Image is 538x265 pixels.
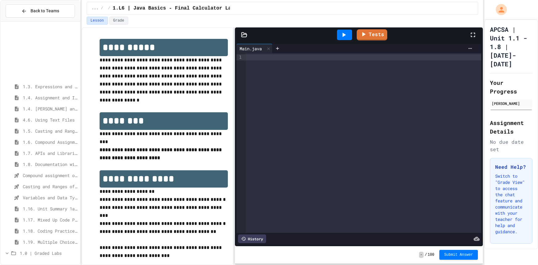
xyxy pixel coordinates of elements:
[236,45,265,52] div: Main.java
[23,217,77,223] span: 1.17. Mixed Up Code Practice 1.1-1.6
[23,139,77,145] span: 1.6. Compound Assignment Operators
[238,234,266,243] div: History
[92,6,99,11] span: ...
[31,8,59,14] span: Back to Teams
[490,78,532,96] h2: Your Progress
[357,29,387,40] a: Tests
[23,150,77,156] span: 1.7. APIs and Libraries
[109,17,128,25] button: Grade
[490,118,532,136] h2: Assignment Details
[495,173,527,235] p: Switch to "Grade View" to access the chat feature and communicate with your teacher for help and ...
[6,4,75,18] button: Back to Teams
[236,44,273,53] div: Main.java
[87,17,108,25] button: Lesson
[490,25,532,68] h1: APCSA | Unit 1.1 - 1.8 | [DATE]-[DATE]
[101,6,103,11] span: /
[23,239,77,245] span: 1.19. Multiple Choice Exercises for Unit 1a (1.1-1.6)
[495,163,527,171] h3: Need Help?
[444,252,473,257] span: Submit Answer
[490,138,532,153] div: No due date set
[428,252,434,257] span: 100
[439,250,478,260] button: Submit Answer
[23,94,77,101] span: 1.4. Assignment and Input
[23,106,77,112] span: 1.4. [PERSON_NAME] and User Input
[236,54,243,60] div: 1
[23,117,77,123] span: 4.6. Using Text Files
[20,250,77,256] span: 1.0 | Graded Labs
[419,252,424,258] span: -
[23,205,77,212] span: 1.16. Unit Summary 1a (1.1-1.6)
[23,194,77,201] span: Variables and Data Types - Quiz
[23,228,77,234] span: 1.18. Coding Practice 1a (1.1-1.6)
[512,240,532,259] iframe: chat widget
[23,172,77,179] span: Compound assignment operators - Quiz
[489,2,508,17] div: My Account
[23,83,77,90] span: 1.3. Expressions and Output [New]
[113,5,234,12] span: 1.L6 | Java Basics - Final Calculator Lab
[492,101,531,106] div: [PERSON_NAME]
[23,128,77,134] span: 1.5. Casting and Ranges of Values
[23,161,77,168] span: 1.8. Documentation with Comments and Preconditions
[425,252,427,257] span: /
[23,183,77,190] span: Casting and Ranges of variables - Quiz
[487,213,532,240] iframe: chat widget
[108,6,110,11] span: /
